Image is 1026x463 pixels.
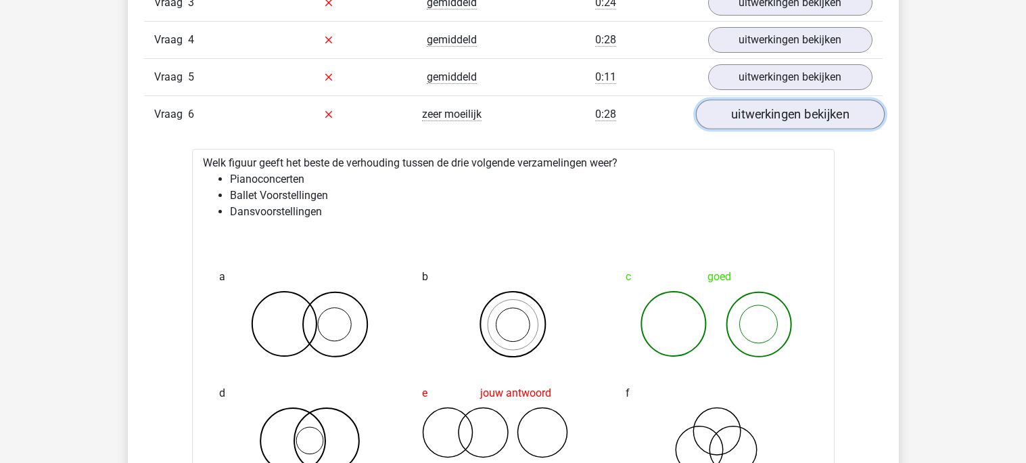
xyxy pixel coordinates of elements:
[595,70,616,84] span: 0:11
[154,69,188,85] span: Vraag
[154,32,188,48] span: Vraag
[230,188,824,204] li: Ballet Voorstellingen
[595,33,616,47] span: 0:28
[422,108,482,121] span: zeer moeilijk
[626,263,808,290] div: goed
[626,380,630,407] span: f
[427,33,477,47] span: gemiddeld
[422,263,428,290] span: b
[708,27,872,53] a: uitwerkingen bekijken
[595,108,616,121] span: 0:28
[427,70,477,84] span: gemiddeld
[695,100,884,129] a: uitwerkingen bekijken
[422,380,604,407] div: jouw antwoord
[422,380,427,407] span: e
[188,108,194,120] span: 6
[188,70,194,83] span: 5
[219,263,225,290] span: a
[154,106,188,123] span: Vraag
[708,64,872,90] a: uitwerkingen bekijken
[230,204,824,220] li: Dansvoorstellingen
[230,171,824,188] li: Pianoconcerten
[219,380,225,407] span: d
[188,33,194,46] span: 4
[626,263,631,290] span: c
